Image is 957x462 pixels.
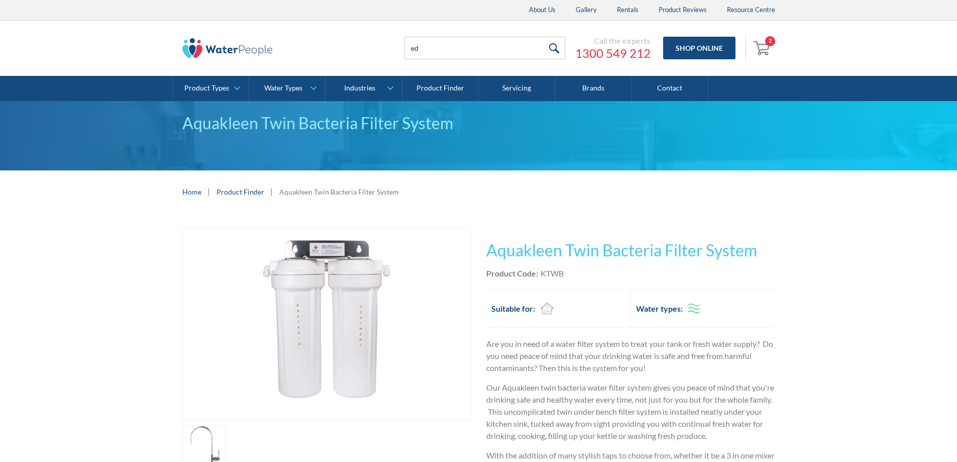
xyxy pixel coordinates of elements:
[184,84,229,93] div: Product Types
[173,76,249,101] a: Product Types
[269,186,274,198] div: |
[206,186,211,198] div: |
[182,187,201,197] a: Home
[404,37,565,59] input: Search products
[857,412,957,462] iframe: podium webchat widget bubble
[486,382,775,442] p: Our Aquakleen twin bacteria water filter system gives you peace of mind that you're drinking safe...
[491,303,535,315] h2: Suitable for:
[575,36,651,46] div: Call the experts
[402,76,479,101] a: Product Finder
[486,268,538,278] strong: Product Code:
[486,338,775,374] p: Are you in need of a water filter system to treat your tank or fresh water supply? Do you need pe...
[326,76,401,101] a: Industries
[636,303,683,315] h2: Water types:
[541,267,564,280] div: KTWB
[555,76,631,101] a: Brands
[479,76,555,101] a: Servicing
[264,84,302,93] div: Water Types
[754,40,773,56] img: shopping cart
[632,76,708,101] a: Contact
[765,36,775,46] div: 2
[279,187,399,197] div: Aquakleen Twin Bacteria Filter System
[217,187,264,197] a: Product Finder
[182,38,273,58] img: The Water People
[249,76,325,101] a: Water Types
[663,37,735,59] a: Shop Online
[486,238,775,262] h1: Aquakleen Twin Bacteria Filter System
[344,84,375,93] div: Industries
[751,36,775,60] a: Open cart containing 2 items
[182,111,775,135] div: Aquakleen Twin Bacteria Filter System
[575,46,651,61] a: 1300 549 212
[182,228,471,421] a: open lightbox
[183,229,471,421] img: Aquakleen Twin Bacteria Filter System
